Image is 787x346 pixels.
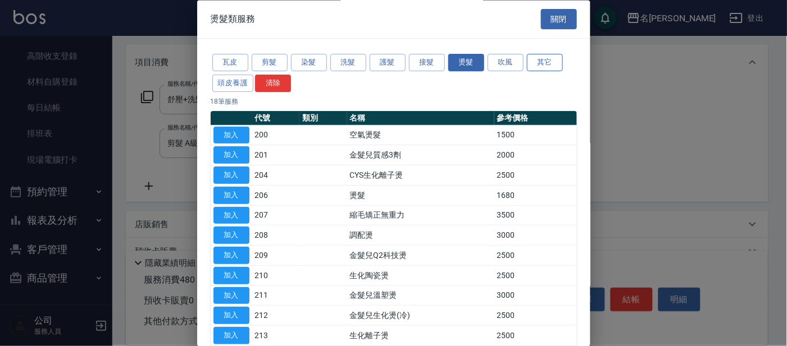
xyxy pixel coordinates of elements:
[213,327,249,345] button: 加入
[494,145,577,165] td: 2000
[347,306,494,326] td: 金髮兒生化燙(冷)
[347,246,494,266] td: 金髮兒Q2科技燙
[347,186,494,206] td: 燙髮
[213,147,249,164] button: 加入
[370,54,406,72] button: 護髮
[527,54,563,72] button: 其它
[252,266,300,286] td: 210
[347,206,494,226] td: 縮毛矯正無重力
[213,227,249,244] button: 加入
[347,145,494,165] td: 金髮兒質感3劑
[347,225,494,246] td: 調配燙
[252,165,300,186] td: 204
[330,54,366,72] button: 洗髮
[494,306,577,326] td: 2500
[213,127,249,144] button: 加入
[448,54,484,72] button: 燙髮
[347,126,494,146] td: 空氣燙髮
[347,111,494,126] th: 名稱
[252,111,300,126] th: 代號
[213,287,249,305] button: 加入
[494,165,577,186] td: 2500
[494,126,577,146] td: 1500
[299,111,347,126] th: 類別
[409,54,445,72] button: 接髮
[213,307,249,325] button: 加入
[494,246,577,266] td: 2500
[252,145,300,165] td: 201
[252,326,300,346] td: 213
[213,187,249,204] button: 加入
[347,165,494,186] td: CYS生化離子燙
[213,267,249,284] button: 加入
[291,54,327,72] button: 染髮
[347,286,494,306] td: 金髮兒溫塑燙
[213,167,249,184] button: 加入
[252,246,300,266] td: 209
[252,286,300,306] td: 211
[252,126,300,146] td: 200
[211,96,577,107] p: 18 筆服務
[494,266,577,286] td: 2500
[252,306,300,326] td: 212
[252,186,300,206] td: 206
[347,266,494,286] td: 生化陶瓷燙
[494,206,577,226] td: 3500
[252,206,300,226] td: 207
[255,75,291,92] button: 清除
[212,54,248,72] button: 瓦皮
[541,9,577,30] button: 關閉
[212,75,254,92] button: 頭皮養護
[488,54,524,72] button: 吹風
[252,54,288,72] button: 剪髮
[494,111,577,126] th: 參考價格
[213,207,249,224] button: 加入
[494,326,577,346] td: 2500
[347,326,494,346] td: 生化離子燙
[211,13,256,25] span: 燙髮類服務
[494,225,577,246] td: 3000
[252,225,300,246] td: 208
[494,286,577,306] td: 3000
[213,247,249,265] button: 加入
[494,186,577,206] td: 1680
